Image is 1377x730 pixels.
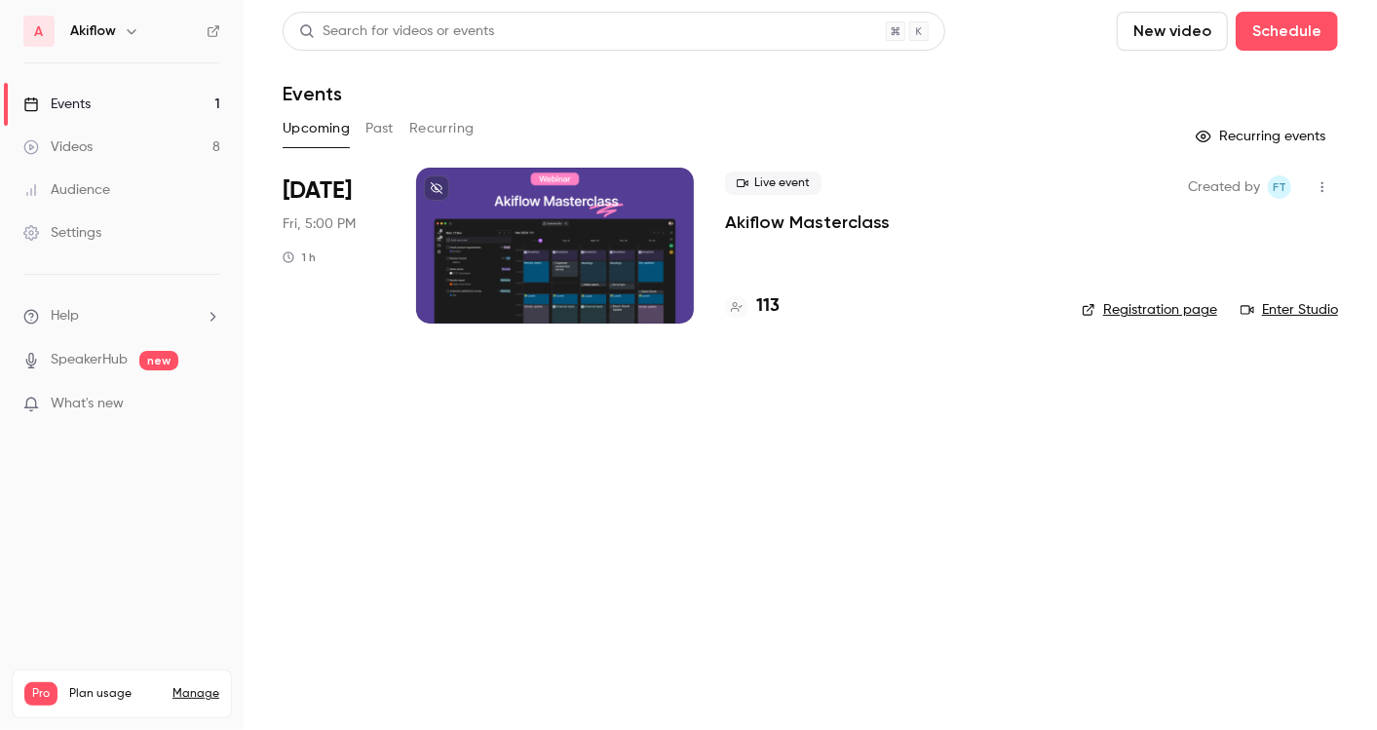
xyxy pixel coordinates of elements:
span: Francesco Tai Bernardelli [1268,175,1291,199]
div: Settings [23,223,101,243]
a: SpeakerHub [51,350,128,370]
button: Recurring events [1187,121,1338,152]
div: 1 h [283,250,316,265]
span: Created by [1188,175,1260,199]
li: help-dropdown-opener [23,306,220,327]
span: Pro [24,682,57,706]
div: Videos [23,137,93,157]
span: Plan usage [69,686,161,702]
span: Live event [725,172,822,195]
span: Help [51,306,79,327]
h4: 113 [756,293,780,320]
h6: Akiflow [70,21,116,41]
span: FT [1273,175,1286,199]
div: Sep 12 Fri, 5:00 PM (Europe/Madrid) [283,168,385,324]
span: new [139,351,178,370]
button: Past [365,113,394,144]
div: Audience [23,180,110,200]
span: A [35,21,44,42]
button: Schedule [1236,12,1338,51]
button: Recurring [409,113,475,144]
a: Manage [172,686,219,702]
span: Fri, 5:00 PM [283,214,356,234]
iframe: Noticeable Trigger [197,396,220,413]
span: [DATE] [283,175,352,207]
button: Upcoming [283,113,350,144]
div: Search for videos or events [299,21,494,42]
a: Akiflow Masterclass [725,211,890,234]
span: What's new [51,394,124,414]
a: 113 [725,293,780,320]
button: New video [1117,12,1228,51]
div: Events [23,95,91,114]
a: Enter Studio [1241,300,1338,320]
a: Registration page [1082,300,1217,320]
h1: Events [283,82,342,105]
